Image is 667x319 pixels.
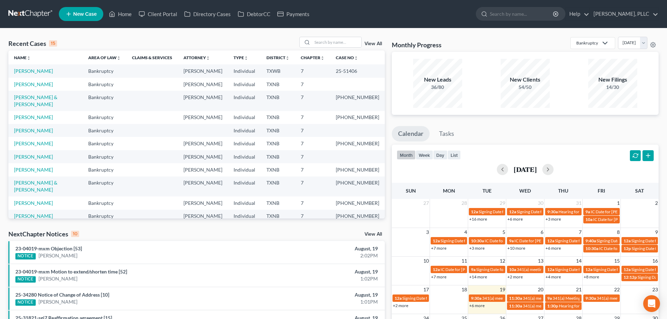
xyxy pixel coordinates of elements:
[261,196,295,209] td: TXNB
[39,298,77,305] a: [PERSON_NAME]
[461,257,468,265] span: 11
[126,50,178,64] th: Claims & Services
[566,8,589,20] a: Help
[576,40,598,46] div: Bankruptcy
[49,40,57,47] div: 15
[83,124,126,137] td: Bankruptcy
[485,238,538,243] span: IC Date for [PERSON_NAME]
[537,199,544,207] span: 30
[262,245,378,252] div: August, 19
[624,238,631,243] span: 12a
[261,91,295,111] td: TXNB
[423,257,430,265] span: 10
[15,245,82,251] a: 23-04019-mxm Objection [53]
[593,217,647,222] span: IC Date for [PERSON_NAME]
[274,8,313,20] a: Payments
[546,245,561,251] a: +6 more
[14,140,53,146] a: [PERSON_NAME]
[509,296,522,301] span: 11:30a
[507,216,523,222] a: +6 more
[15,253,36,259] div: NOTICE
[14,167,53,173] a: [PERSON_NAME]
[228,91,261,111] td: Individual
[433,150,447,160] button: day
[471,267,475,272] span: 9a
[440,238,522,243] span: Signing Date for [PERSON_NAME], Tereyana
[490,7,554,20] input: Search by name...
[117,56,121,60] i: unfold_more
[413,84,462,91] div: 36/80
[423,285,430,294] span: 17
[558,209,650,214] span: Hearing for [PERSON_NAME] & [PERSON_NAME]
[83,64,126,77] td: Bankruptcy
[295,163,330,176] td: 7
[597,238,659,243] span: Signing Date for [PERSON_NAME]
[507,274,523,279] a: +2 more
[15,299,36,306] div: NOTICE
[547,267,554,272] span: 12a
[613,285,620,294] span: 22
[14,127,53,133] a: [PERSON_NAME]
[364,41,382,46] a: View All
[523,296,590,301] span: 341(a) meeting for [PERSON_NAME]
[425,228,430,236] span: 3
[178,137,228,150] td: [PERSON_NAME]
[178,163,228,176] td: [PERSON_NAME]
[228,124,261,137] td: Individual
[624,246,631,251] span: 12p
[228,64,261,77] td: Individual
[482,188,492,194] span: Tue
[295,78,330,91] td: 7
[320,56,325,60] i: unfold_more
[14,55,31,60] a: Nameunfold_more
[392,126,430,141] a: Calendar
[501,84,550,91] div: 54/50
[295,124,330,137] td: 7
[261,111,295,124] td: TXNB
[616,199,620,207] span: 1
[295,91,330,111] td: 7
[228,150,261,163] td: Individual
[624,275,637,280] span: 12:12p
[228,210,261,223] td: Individual
[555,238,618,243] span: Signing Date for [PERSON_NAME]
[183,55,210,60] a: Attorneyunfold_more
[262,252,378,259] div: 2:02PM
[517,267,584,272] span: 341(a) meeting for [PERSON_NAME]
[509,267,516,272] span: 10a
[14,213,53,219] a: [PERSON_NAME]
[613,257,620,265] span: 15
[262,275,378,282] div: 1:02PM
[364,232,382,237] a: View All
[585,238,596,243] span: 9:40a
[509,238,514,243] span: 9a
[585,246,598,251] span: 10:30a
[501,76,550,84] div: New Clients
[559,303,631,308] span: Hearing for Alleo Holdings Corporation
[575,285,582,294] span: 21
[654,228,659,236] span: 9
[469,245,485,251] a: +3 more
[575,199,582,207] span: 31
[585,296,596,301] span: 9:30a
[514,238,568,243] span: IC Date for [PERSON_NAME]
[295,64,330,77] td: 7
[206,56,210,60] i: unfold_more
[178,111,228,124] td: [PERSON_NAME]
[519,188,531,194] span: Wed
[433,238,440,243] span: 12a
[461,199,468,207] span: 28
[228,163,261,176] td: Individual
[73,12,97,17] span: New Case
[585,209,590,214] span: 9a
[523,303,590,308] span: 341(a) meeting for [PERSON_NAME]
[330,64,385,77] td: 25-51406
[479,209,584,214] span: Signing Date for [PERSON_NAME][GEOGRAPHIC_DATA]
[295,111,330,124] td: 7
[15,276,36,283] div: NOTICE
[83,111,126,124] td: Bankruptcy
[546,274,561,279] a: +4 more
[295,137,330,150] td: 7
[14,94,57,107] a: [PERSON_NAME] & [PERSON_NAME]
[301,55,325,60] a: Chapterunfold_more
